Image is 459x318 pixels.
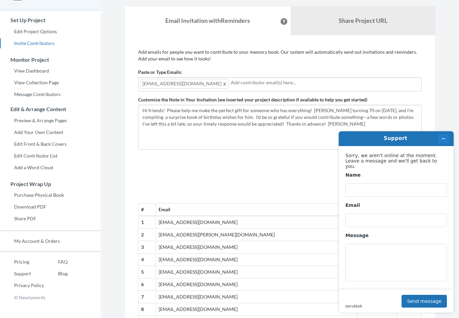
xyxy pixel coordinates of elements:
td: [EMAIL_ADDRESS][DOMAIN_NAME] [156,291,357,303]
th: 4 [138,254,156,266]
th: 2 [138,229,156,241]
h3: Project Wrap Up [0,181,101,187]
h3: Monitor Project [0,57,101,63]
th: Email [156,203,357,216]
td: [EMAIL_ADDRESS][DOMAIN_NAME] [156,254,357,266]
span: [EMAIL_ADDRESS][DOMAIN_NAME] [140,79,228,89]
p: Add emails for people you want to contribute to your memory book. Our system will automatically s... [138,49,422,62]
a: FAQ [44,257,68,267]
td: [EMAIL_ADDRESS][DOMAIN_NAME] [156,303,357,316]
td: [EMAIL_ADDRESS][DOMAIN_NAME] [156,216,357,228]
label: Customize the Note in Your Invitation (we inserted your project description if available to help ... [138,96,367,103]
span: Support [16,5,40,11]
b: Share Project URL [339,17,387,24]
label: Paste or Type Emails: [138,69,182,76]
iframe: Find more information here [333,126,459,318]
td: [EMAIL_ADDRESS][DOMAIN_NAME] [156,266,357,278]
a: Blog [44,269,68,279]
th: 7 [138,291,156,303]
strong: Email Invitation with Reminders [165,17,250,24]
th: 1 [138,216,156,228]
input: Add contributor email(s) here... [231,79,419,86]
th: # [138,203,156,216]
td: [EMAIL_ADDRESS][PERSON_NAME][DOMAIN_NAME] [156,229,357,241]
textarea: Hi friends! Please help me make the perfect gift for someone who has everything! [PERSON_NAME] tu... [138,105,422,150]
th: 3 [138,241,156,254]
h3: Set Up Project [0,17,101,23]
h3: Edit & Arrange Content [0,106,101,112]
td: [EMAIL_ADDRESS][DOMAIN_NAME] [156,241,357,254]
td: [EMAIL_ADDRESS][DOMAIN_NAME] [156,278,357,291]
th: 6 [138,278,156,291]
th: 5 [138,266,156,278]
th: 8 [138,303,156,316]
